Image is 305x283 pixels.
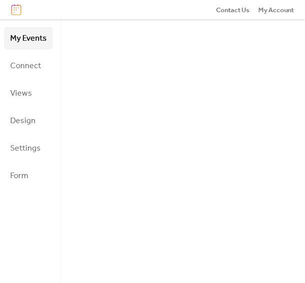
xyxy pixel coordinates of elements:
[11,4,21,15] img: logo
[258,5,294,15] a: My Account
[4,82,53,104] a: Views
[4,27,53,49] a: My Events
[4,54,53,77] a: Connect
[10,58,41,74] span: Connect
[10,113,36,129] span: Design
[10,140,41,157] span: Settings
[4,109,53,132] a: Design
[4,137,53,159] a: Settings
[216,5,250,15] a: Contact Us
[10,31,47,47] span: My Events
[10,168,28,184] span: Form
[10,86,32,102] span: Views
[4,164,53,187] a: Form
